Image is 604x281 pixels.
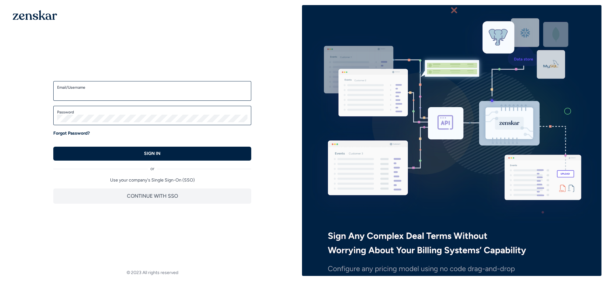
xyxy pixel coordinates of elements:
div: or [53,161,251,172]
img: 1OGAJ2xQqyY4LXKgY66KYq0eOWRCkrZdAb3gUhuVAqdWPZE9SRJmCz+oDMSn4zDLXe31Ii730ItAGKgCKgCCgCikA4Av8PJUP... [13,10,57,20]
a: Forgot Password? [53,130,90,137]
p: SIGN IN [144,150,161,157]
p: Use your company's Single Sign-On (SSO) [53,177,251,183]
button: CONTINUE WITH SSO [53,188,251,204]
footer: © 2023 All rights reserved [3,270,302,276]
label: Password [57,110,247,115]
label: Email/Username [57,85,247,90]
button: SIGN IN [53,147,251,161]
